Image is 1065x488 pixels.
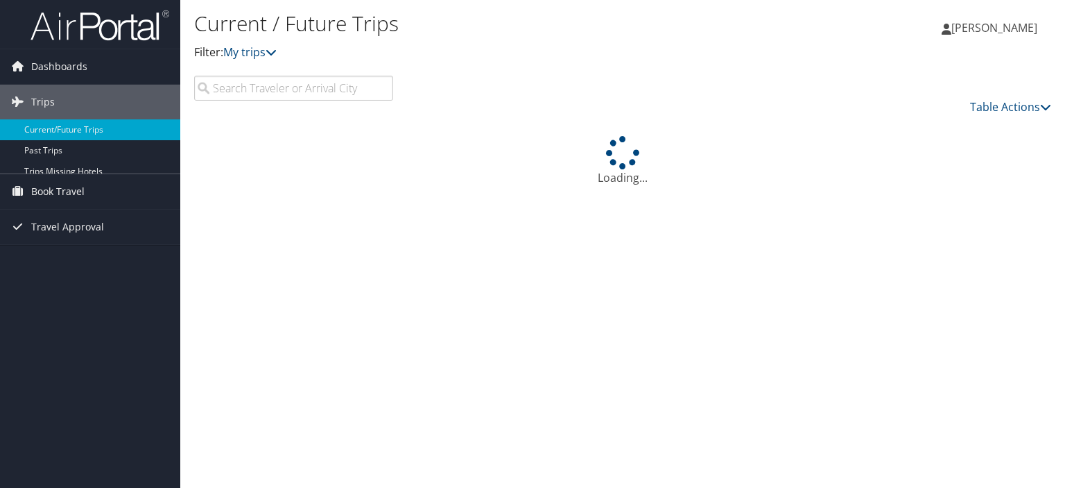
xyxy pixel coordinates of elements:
p: Filter: [194,44,765,62]
div: Loading... [194,136,1051,186]
h1: Current / Future Trips [194,9,765,38]
input: Search Traveler or Arrival City [194,76,393,101]
span: Book Travel [31,174,85,209]
span: Trips [31,85,55,119]
span: [PERSON_NAME] [951,20,1037,35]
a: My trips [223,44,277,60]
a: [PERSON_NAME] [942,7,1051,49]
img: airportal-logo.png [31,9,169,42]
span: Dashboards [31,49,87,84]
a: Table Actions [970,99,1051,115]
span: Travel Approval [31,210,104,244]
